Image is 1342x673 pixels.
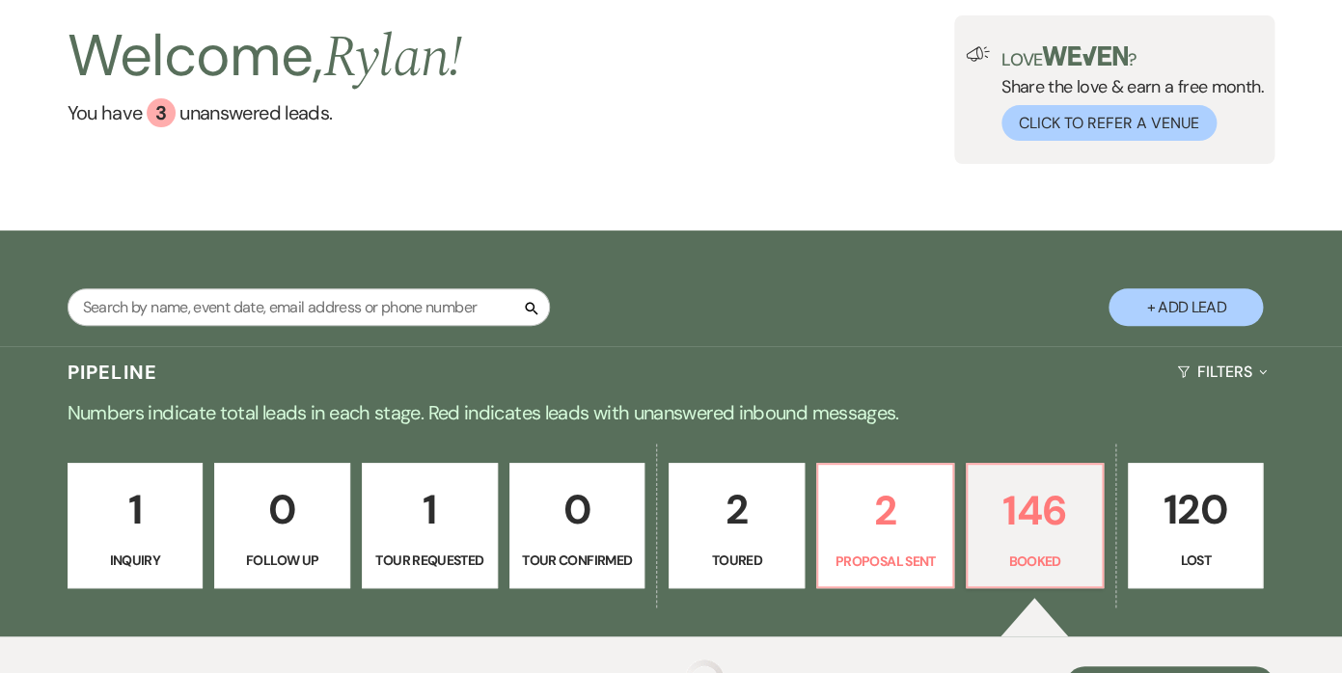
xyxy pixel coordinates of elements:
button: Filters [1169,346,1274,397]
a: 1Inquiry [68,463,204,588]
a: You have 3 unanswered leads. [68,98,463,127]
p: Inquiry [80,550,191,571]
p: 0 [522,477,633,542]
p: Tour Confirmed [522,550,633,571]
a: 120Lost [1128,463,1264,588]
p: 1 [374,477,485,542]
a: 0Tour Confirmed [509,463,645,588]
input: Search by name, event date, email address or phone number [68,288,550,326]
span: Rylan ! [322,13,462,102]
p: Follow Up [227,550,338,571]
img: weven-logo-green.svg [1042,46,1128,66]
p: 146 [979,478,1090,543]
p: Toured [681,550,792,571]
p: 120 [1140,477,1251,542]
div: 3 [147,98,176,127]
button: + Add Lead [1109,288,1263,326]
h2: Welcome, [68,15,463,98]
a: 1Tour Requested [362,463,498,588]
a: 2Proposal Sent [816,463,954,588]
p: 2 [681,477,792,542]
p: Love ? [1001,46,1264,68]
img: loud-speaker-illustration.svg [966,46,990,62]
button: Click to Refer a Venue [1001,105,1217,141]
p: Tour Requested [374,550,485,571]
a: 2Toured [669,463,805,588]
p: Proposal Sent [830,551,941,572]
a: 146Booked [966,463,1104,588]
h3: Pipeline [68,359,158,386]
p: 1 [80,477,191,542]
p: Lost [1140,550,1251,571]
p: 2 [830,478,941,543]
p: 0 [227,477,338,542]
div: Share the love & earn a free month. [990,46,1264,141]
p: Booked [979,551,1090,572]
a: 0Follow Up [214,463,350,588]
